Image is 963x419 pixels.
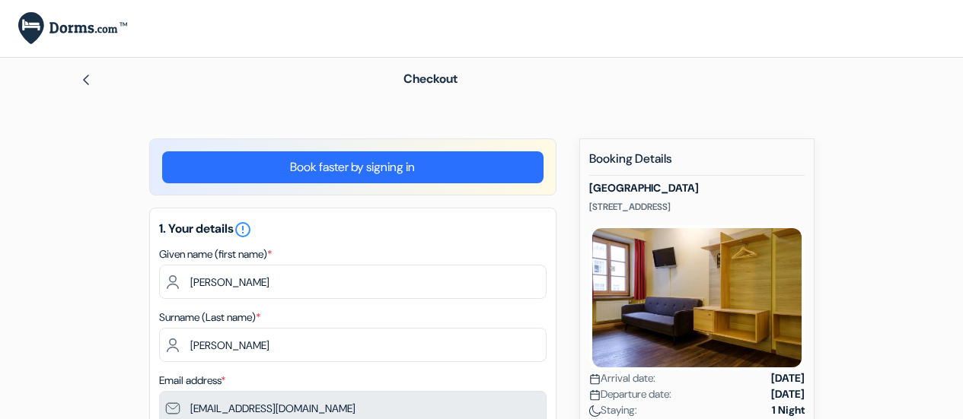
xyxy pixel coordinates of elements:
a: error_outline [234,221,252,236]
h5: 1. Your details [159,221,547,239]
label: Surname (Last name) [159,309,260,325]
strong: [DATE] [771,386,805,402]
img: calendar.svg [589,373,601,385]
span: Departure date: [589,386,671,402]
input: Enter first name [159,265,547,299]
a: Book faster by signing in [162,151,544,183]
span: Staying: [589,402,637,418]
span: Checkout [403,71,458,87]
span: Arrival date: [589,370,655,386]
label: Email address [159,373,225,389]
img: calendar.svg [589,389,601,401]
input: Enter last name [159,328,547,362]
h5: Booking Details [589,151,805,176]
img: moon.svg [589,405,601,417]
h5: [GEOGRAPHIC_DATA] [589,182,805,195]
img: left_arrow.svg [80,74,92,86]
i: error_outline [234,221,252,239]
label: Given name (first name) [159,246,272,262]
img: Dorms.com [18,12,127,45]
strong: 1 Night [772,402,805,418]
p: [STREET_ADDRESS] [589,201,805,213]
strong: [DATE] [771,370,805,386]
